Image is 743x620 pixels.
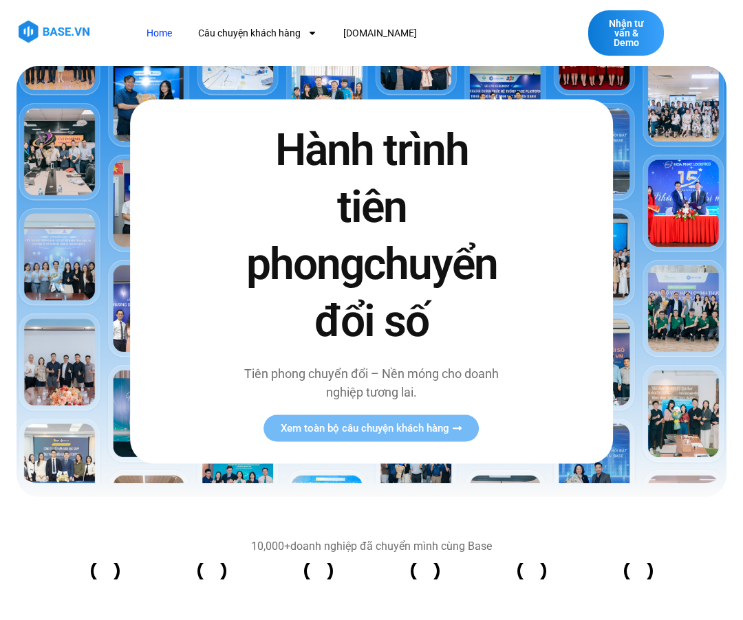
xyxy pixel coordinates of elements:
[188,21,327,46] a: Câu chuyện khách hàng
[281,423,449,433] span: Xem toàn bộ câu chuyện khách hàng
[62,563,681,579] div: Băng chuyền hình ảnh
[136,21,529,46] nav: Menu
[136,21,182,46] a: Home
[264,414,480,441] a: Xem toàn bộ câu chuyện khách hàng
[62,563,148,579] div: 1 / 14
[588,10,664,56] a: Nhận tư vấn & Demo
[236,364,507,401] p: Tiên phong chuyển đổi – Nền móng cho doanh nghiệp tương lai.
[314,239,497,347] span: chuyển đổi số
[382,563,468,579] div: 4 / 14
[169,563,255,579] div: 2 / 14
[333,21,427,46] a: [DOMAIN_NAME]
[595,563,681,579] div: 6 / 14
[251,540,290,553] b: 10,000+
[488,563,574,579] div: 5 / 14
[275,563,361,579] div: 3 / 14
[236,121,507,350] h2: Hành trình tiên phong
[62,541,681,552] div: doanh nghiệp đã chuyển mình cùng Base
[602,19,650,47] span: Nhận tư vấn & Demo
